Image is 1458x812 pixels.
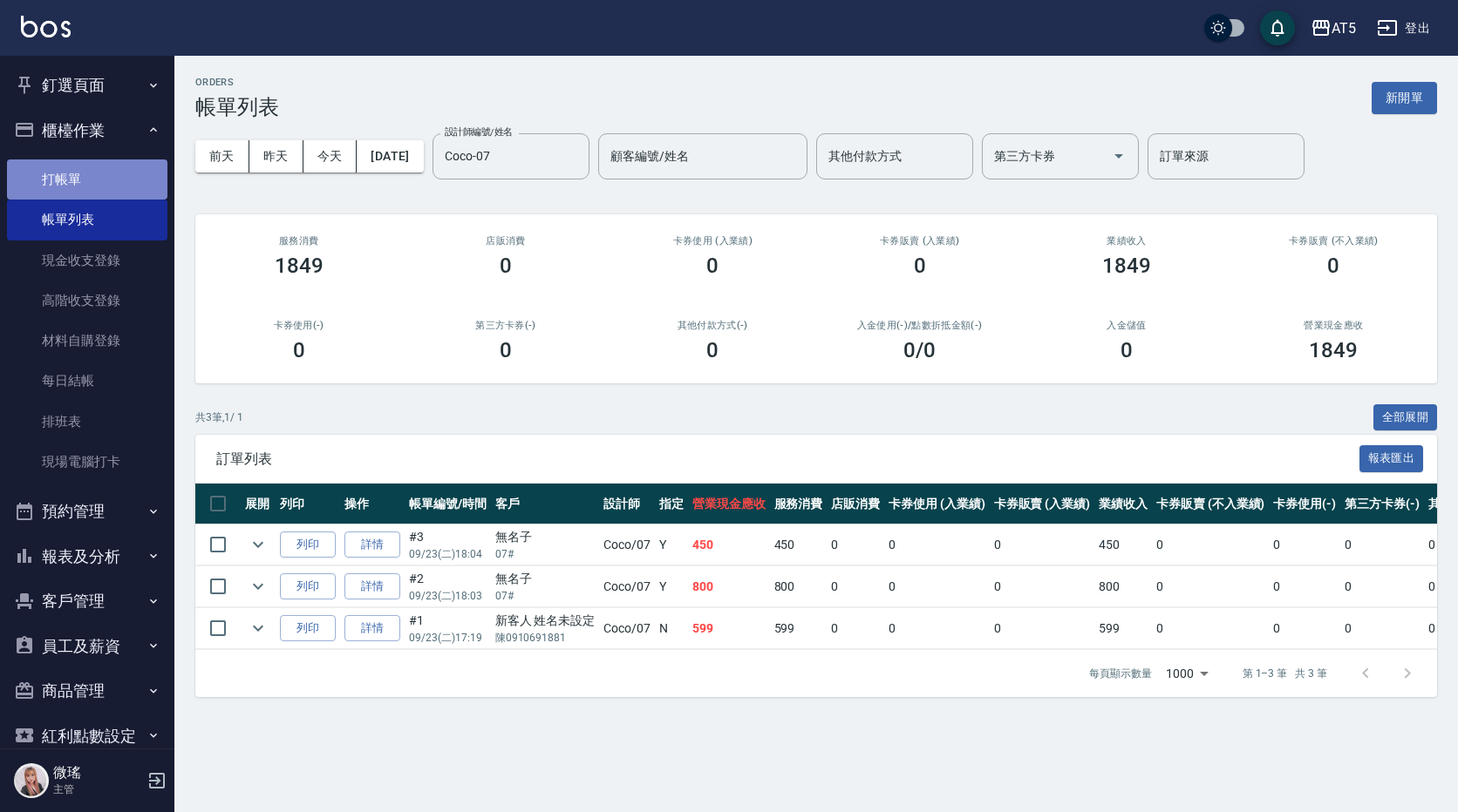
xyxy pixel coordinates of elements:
[630,235,795,247] h2: 卡券使用 (入業績)
[706,338,719,362] h3: 0
[409,588,487,604] p: 09/23 (二) 18:03
[1094,608,1152,649] td: 599
[195,140,249,173] button: 前天
[7,361,167,401] a: 每日結帳
[1370,12,1437,44] button: 登出
[216,235,381,247] h3: 服務消費
[630,320,795,331] h2: 其他付款方式(-)
[688,484,770,524] th: 營業現金應收
[1094,566,1152,607] td: 800
[1269,484,1340,524] th: 卡券使用(-)
[409,630,487,646] p: 09/23 (二) 17:19
[827,484,884,524] th: 店販消費
[7,240,167,281] a: 現金收支登錄
[1089,666,1152,681] p: 每頁顯示數量
[1251,320,1416,331] h2: 營業現金應收
[280,531,336,558] button: 列印
[770,484,828,524] th: 服務消費
[245,615,271,641] button: expand row
[1340,524,1424,565] td: 0
[990,566,1095,607] td: 0
[344,615,400,642] a: 詳情
[495,528,596,546] div: 無名子
[245,573,271,599] button: expand row
[1372,82,1437,114] button: 新開單
[495,630,596,646] p: 陳0910691881
[500,338,512,362] h3: 0
[423,235,588,247] h2: 店販消費
[599,566,655,607] td: Coco /07
[1260,10,1295,45] button: save
[1309,338,1358,362] h3: 1849
[1340,566,1424,607] td: 0
[1105,142,1133,170] button: Open
[655,566,688,607] td: Y
[1044,235,1209,247] h2: 業績收入
[7,579,167,624] button: 客戶管理
[1340,608,1424,649] td: 0
[1102,254,1151,278] h3: 1849
[276,484,340,524] th: 列印
[7,402,167,442] a: 排班表
[7,442,167,482] a: 現場電腦打卡
[837,235,1002,247] h2: 卡券販賣 (入業績)
[688,608,770,649] td: 599
[303,140,358,173] button: 今天
[1152,566,1269,607] td: 0
[405,524,491,565] td: #3
[53,782,142,797] p: 主管
[7,489,167,534] button: 預約管理
[770,524,828,565] td: 450
[827,566,884,607] td: 0
[599,608,655,649] td: Coco /07
[1269,524,1340,565] td: 0
[275,254,324,278] h3: 1849
[655,484,688,524] th: 指定
[884,524,990,565] td: 0
[340,484,405,524] th: 操作
[903,338,936,362] h3: 0 /0
[344,531,400,558] a: 詳情
[827,608,884,649] td: 0
[1304,10,1363,46] button: AT5
[7,63,167,108] button: 釘選頁面
[770,608,828,649] td: 599
[1251,235,1416,247] h2: 卡券販賣 (不入業績)
[1269,608,1340,649] td: 0
[7,624,167,669] button: 員工及薪資
[491,484,600,524] th: 客戶
[245,531,271,558] button: expand row
[293,338,305,362] h3: 0
[1332,17,1356,39] div: AT5
[7,534,167,579] button: 報表及分析
[837,320,1002,331] h2: 入金使用(-) /點數折抵金額(-)
[53,764,142,782] h5: 微瑤
[1243,666,1327,681] p: 第 1–3 筆 共 3 筆
[423,320,588,331] h2: 第三方卡券(-)
[1044,320,1209,331] h2: 入金儲值
[990,484,1095,524] th: 卡券販賣 (入業績)
[280,615,336,642] button: 列印
[706,254,719,278] h3: 0
[1269,566,1340,607] td: 0
[990,608,1095,649] td: 0
[1372,89,1437,105] a: 新開單
[7,108,167,153] button: 櫃檯作業
[7,281,167,321] a: 高階收支登錄
[500,254,512,278] h3: 0
[1152,524,1269,565] td: 0
[195,409,243,425] p: 共 3 筆, 1 / 1
[195,95,279,119] h3: 帳單列表
[495,570,596,588] div: 無名子
[14,763,49,798] img: Person
[216,320,381,331] h2: 卡券使用(-)
[884,484,990,524] th: 卡券使用 (入業績)
[405,566,491,607] td: #2
[195,77,279,88] h2: ORDERS
[990,524,1095,565] td: 0
[1359,445,1424,472] button: 報表匯出
[405,484,491,524] th: 帳單編號/時間
[21,16,71,37] img: Logo
[344,573,400,600] a: 詳情
[241,484,276,524] th: 展開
